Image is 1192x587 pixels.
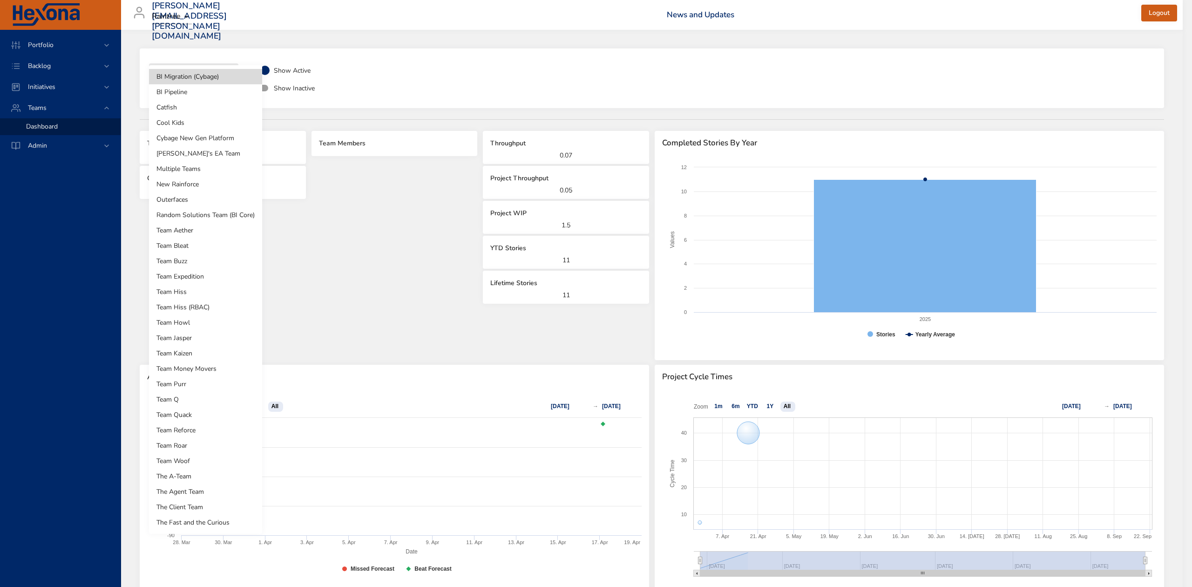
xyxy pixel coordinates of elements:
[149,177,262,192] li: New Rainforce
[149,376,262,392] li: Team Purr
[149,361,262,376] li: Team Money Movers
[149,100,262,115] li: Catfish
[149,423,262,438] li: Team Reforce
[149,515,262,530] li: The Fast and the Curious
[149,300,262,315] li: Team Hiss (RBAC)
[149,407,262,423] li: Team Quack
[149,315,262,330] li: Team Howl
[149,284,262,300] li: Team Hiss
[149,499,262,515] li: The Client Team
[149,453,262,469] li: Team Woof
[149,330,262,346] li: Team Jasper
[149,238,262,253] li: Team Bleat
[149,484,262,499] li: The Agent Team
[149,346,262,361] li: Team Kaizen
[149,438,262,453] li: Team Roar
[149,69,262,84] li: BI Migration (Cybage)
[149,253,262,269] li: Team Buzz
[149,192,262,207] li: Outerfaces
[149,223,262,238] li: Team Aether
[149,392,262,407] li: Team Q
[149,115,262,130] li: Cool Kids
[149,207,262,223] li: Random Solutions Team (BI Core)
[149,146,262,161] li: [PERSON_NAME]'s EA Team
[149,269,262,284] li: Team Expedition
[149,84,262,100] li: BI Pipeline
[149,469,262,484] li: The A-Team
[149,161,262,177] li: Multiple Teams
[149,130,262,146] li: Cybage New Gen Platform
